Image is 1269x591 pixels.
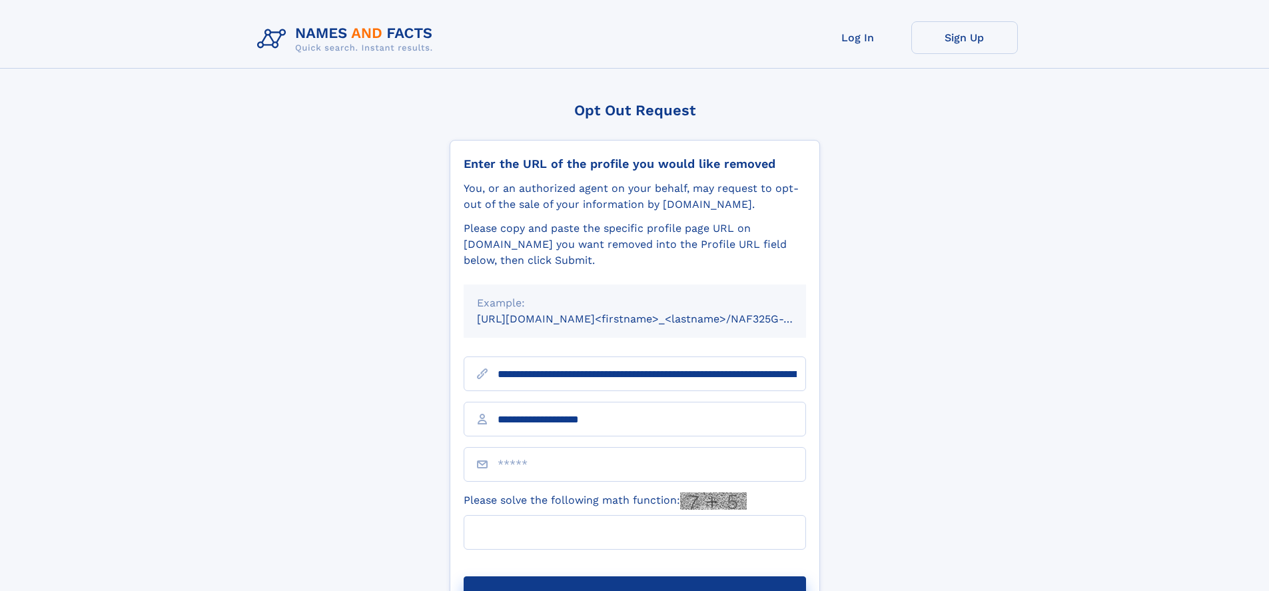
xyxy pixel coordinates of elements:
[252,21,444,57] img: Logo Names and Facts
[464,181,806,213] div: You, or an authorized agent on your behalf, may request to opt-out of the sale of your informatio...
[477,312,831,325] small: [URL][DOMAIN_NAME]<firstname>_<lastname>/NAF325G-xxxxxxxx
[805,21,911,54] a: Log In
[911,21,1018,54] a: Sign Up
[477,295,793,311] div: Example:
[464,157,806,171] div: Enter the URL of the profile you would like removed
[464,492,747,510] label: Please solve the following math function:
[464,221,806,269] div: Please copy and paste the specific profile page URL on [DOMAIN_NAME] you want removed into the Pr...
[450,102,820,119] div: Opt Out Request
